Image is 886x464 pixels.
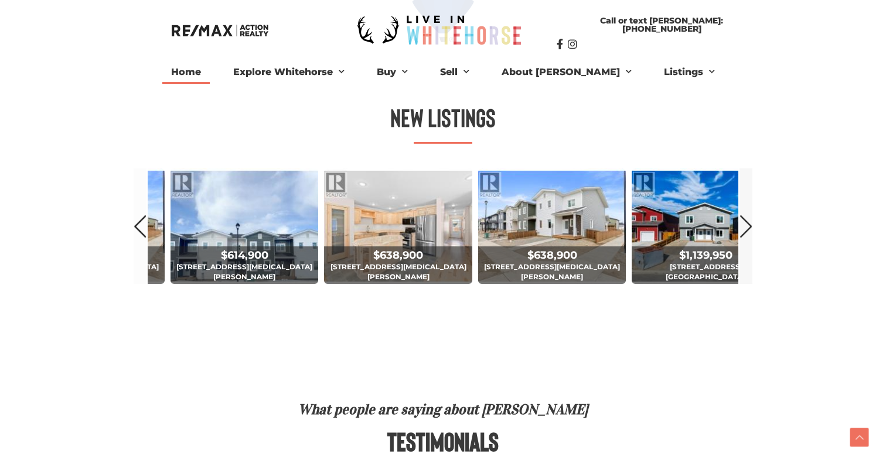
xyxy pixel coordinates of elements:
[479,249,625,262] div: $638,900
[431,60,478,84] a: Sell
[115,402,771,416] h4: What people are saying about [PERSON_NAME]
[134,168,146,284] a: Prev
[224,60,353,84] a: Explore Whitehorse
[324,248,472,328] span: [STREET_ADDRESS][MEDICAL_DATA][PERSON_NAME] [GEOGRAPHIC_DATA], [GEOGRAPHIC_DATA]
[478,168,626,284] img: <div class="price">$638,900</div> 214 Witch Hazel Drive<br>Whitehorse, Yukon<br><div class='bed_b...
[632,168,780,284] img: <div class="price">$1,139,950</div> 47 Ellwood Street<br>Whitehorse, Yukon<br><div class='bed_bat...
[557,11,766,39] a: Call or text [PERSON_NAME]: [PHONE_NUMBER]
[162,60,210,84] a: Home
[740,168,752,284] a: Next
[121,60,765,84] nav: Menu
[478,248,626,328] span: [STREET_ADDRESS][MEDICAL_DATA][PERSON_NAME] [GEOGRAPHIC_DATA], [GEOGRAPHIC_DATA]
[171,248,319,328] span: [STREET_ADDRESS][MEDICAL_DATA][PERSON_NAME] [GEOGRAPHIC_DATA], [GEOGRAPHIC_DATA]
[324,168,472,284] img: <div class="price">$638,900</div> 218 Witch Hazel Drive<br>Whitehorse, Yukon<br><div class='bed_b...
[325,249,471,262] div: $638,900
[115,428,771,454] h2: Testimonials
[493,60,640,84] a: About [PERSON_NAME]
[172,249,318,262] div: $614,900
[368,60,417,84] a: Buy
[171,168,319,284] img: <div class="price">$614,900</div> 216 Witch Hazel Drive<br>Whitehorse, Yukon<br><div class='bed_b...
[655,60,724,84] a: Listings
[633,249,779,262] div: $1,139,950
[632,248,780,318] span: [STREET_ADDRESS] [GEOGRAPHIC_DATA], [GEOGRAPHIC_DATA]
[568,16,755,33] span: Call or text [PERSON_NAME]: [PHONE_NUMBER]
[191,104,695,130] h2: New Listings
